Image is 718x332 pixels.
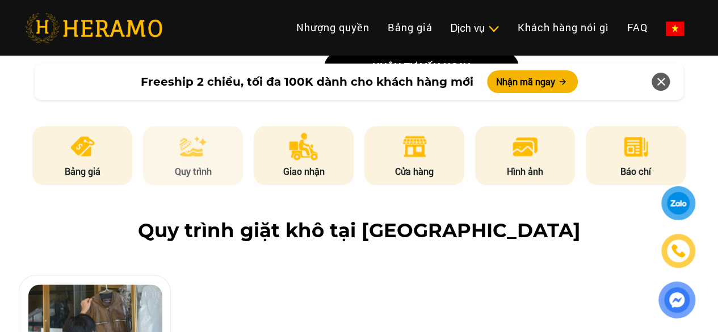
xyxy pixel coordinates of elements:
a: Bảng giá [379,15,442,40]
p: Giao nhận [254,165,354,178]
p: Quy trình [143,165,243,178]
p: Hình ảnh [475,165,575,178]
img: news.png [622,133,650,160]
p: Bảng giá [32,165,132,178]
img: phone-icon [671,243,686,258]
img: subToggleIcon [488,23,499,35]
a: Khách hàng nói gì [509,15,618,40]
img: pricing.png [69,133,96,160]
img: store.png [401,133,429,160]
a: Nhượng quyền [287,15,379,40]
a: FAQ [618,15,657,40]
div: Dịch vụ [451,20,499,36]
img: vn-flag.png [666,22,684,36]
span: Freeship 2 chiều, tối đa 100K dành cho khách hàng mới [141,73,473,90]
p: Cửa hàng [364,165,464,178]
h2: Quy trình giặt khô tại [GEOGRAPHIC_DATA] [25,219,693,242]
img: heramo-logo.png [25,13,162,43]
p: Báo chí [586,165,686,178]
img: delivery.png [289,133,318,160]
button: Nhận mã ngay [487,70,578,93]
img: image.png [511,133,539,160]
a: phone-icon [663,236,694,266]
img: process.png [179,133,207,160]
